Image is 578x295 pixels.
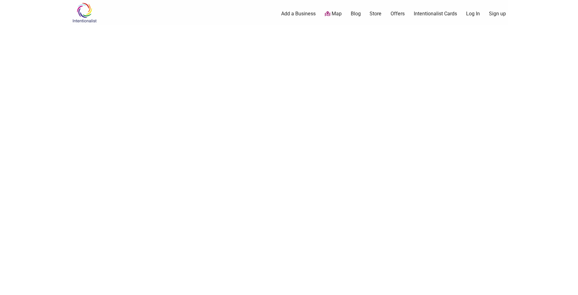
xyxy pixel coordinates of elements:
img: Intentionalist [70,3,99,23]
a: Log In [466,10,480,17]
a: Offers [391,10,405,17]
a: Sign up [489,10,506,17]
a: Add a Business [281,10,316,17]
a: Intentionalist Cards [414,10,457,17]
a: Store [370,10,381,17]
a: Map [325,10,342,18]
a: Blog [351,10,361,17]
